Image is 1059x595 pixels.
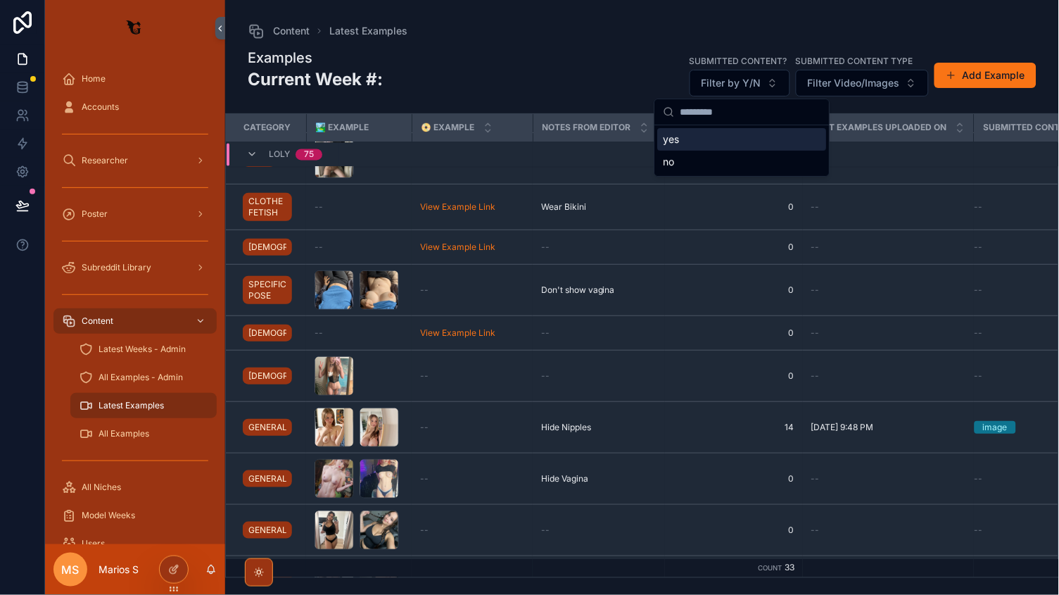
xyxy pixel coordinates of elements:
span: -- [975,201,983,213]
span: 🏞️ EXAMPLE [316,123,369,134]
a: -- [541,327,657,339]
label: Submitted Content? [690,54,787,67]
a: GENERAL [243,419,292,436]
a: Hide Vagina [541,473,657,484]
div: 75 [304,149,314,161]
span: [DEMOGRAPHIC_DATA] [248,327,286,339]
span: -- [811,525,820,536]
span: -- [541,525,550,536]
span: All Examples - Admin [99,372,183,383]
a: 14 [673,422,794,433]
a: All Niches [53,475,217,500]
a: 0 [673,242,794,253]
span: Loly [269,149,290,161]
a: Latest Examples [329,24,407,38]
span: Wear Bikini [541,201,586,213]
span: Hide Nipples [541,422,591,433]
a: Content [53,308,217,334]
a: SPECIFIC POSE [243,273,298,307]
span: Users [82,538,105,549]
a: 0 [673,327,794,339]
small: Count [758,565,782,572]
span: -- [315,327,323,339]
span: [DEMOGRAPHIC_DATA] [248,242,286,253]
span: -- [811,284,820,296]
a: Latest Weeks - Admin [70,337,217,362]
a: 0 [673,525,794,536]
span: -- [420,370,429,382]
a: View Example Link [420,327,495,338]
span: [DEMOGRAPHIC_DATA] [248,370,286,382]
span: -- [811,370,820,382]
a: -- [541,242,657,253]
a: View Example Link [420,242,524,253]
a: Latest Examples [70,393,217,418]
span: Notes From Editor [543,123,631,134]
a: SPECIFIC POSE [243,276,292,304]
img: App logo [124,17,146,39]
div: Suggestions [655,125,830,176]
span: Content [273,24,310,38]
span: Content [82,315,113,327]
span: Hide Vagina [541,473,588,484]
span: -- [420,525,429,536]
span: 📀 EXAMPLE [421,123,475,134]
label: Submitted Content Type [796,54,913,67]
span: 0 [673,370,794,382]
span: -- [541,327,550,339]
a: GENERAL [243,470,292,487]
a: Home [53,66,217,92]
a: Accounts [53,94,217,120]
a: -- [811,370,965,382]
div: image [983,421,1008,434]
a: Poster [53,201,217,227]
a: View Example Link [420,201,495,212]
a: Wear Bikini [541,201,657,213]
a: [DEMOGRAPHIC_DATA] [243,236,298,258]
span: All Niches [82,482,121,493]
div: scrollable content [45,56,225,544]
a: -- [315,201,403,213]
a: Hide Nipples [541,422,657,433]
span: CLOTHE FETISH [248,196,286,218]
a: CLOTHE FETISH [243,193,292,221]
span: -- [975,242,983,253]
span: -- [975,525,983,536]
a: Subreddit Library [53,255,217,280]
span: -- [420,473,429,484]
span: MS [62,561,80,578]
a: GENERAL [243,522,292,539]
a: -- [315,242,403,253]
span: [DATE] 9:48 PM [811,422,874,433]
span: -- [975,370,983,382]
a: -- [811,473,965,484]
a: View Example Link [420,201,524,213]
a: Model Weeks [53,503,217,528]
a: -- [420,370,524,382]
a: [DEMOGRAPHIC_DATA] [243,239,292,256]
span: -- [811,242,820,253]
span: GENERAL [248,473,286,484]
a: 0 [673,473,794,484]
span: 0 [673,201,794,213]
span: -- [975,473,983,484]
span: Filter by Y/N [702,76,761,90]
a: -- [541,370,657,382]
span: Latest Weeks - Admin [99,344,186,355]
span: Don't show vagina [541,284,615,296]
a: [DATE] 9:48 PM [811,422,965,433]
div: yes [658,128,827,151]
a: -- [420,525,524,536]
a: View Example Link [420,327,524,339]
h2: Current Week #: [248,68,383,91]
div: no [658,151,827,173]
span: 0 [673,284,794,296]
span: SPECIFIC POSE [248,279,286,301]
a: [DEMOGRAPHIC_DATA] [243,368,292,384]
span: GENERAL [248,422,286,433]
